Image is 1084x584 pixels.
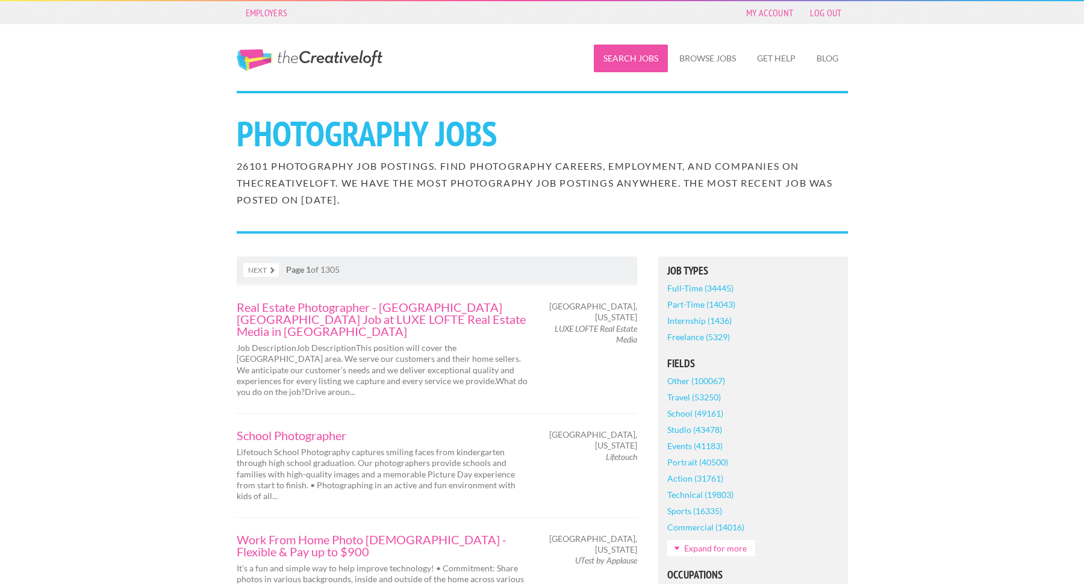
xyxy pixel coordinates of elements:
span: [GEOGRAPHIC_DATA], [US_STATE] [549,429,637,451]
p: Lifetouch School Photography captures smiling faces from kindergarten through high school graduat... [237,447,532,502]
a: Commercial (14016) [667,519,744,535]
a: Expand for more [667,540,755,556]
span: [GEOGRAPHIC_DATA], [US_STATE] [549,301,637,323]
a: Employers [240,4,294,21]
p: Job DescriptionJob DescriptionThis position will cover the [GEOGRAPHIC_DATA] area. We serve our c... [237,343,532,397]
em: UTest by Applause [575,555,637,565]
a: Search Jobs [594,45,668,72]
h2: 26101 Photography job postings. Find Photography careers, employment, and companies on theCreativ... [237,158,848,208]
h1: Photography Jobs [237,116,848,151]
a: Other (100067) [667,373,725,389]
a: Travel (53250) [667,389,721,405]
a: Portrait (40500) [667,454,728,470]
a: Part-Time (14043) [667,296,735,312]
nav: of 1305 [237,256,637,284]
a: My Account [740,4,799,21]
h5: Occupations [667,570,839,580]
a: Freelance (5329) [667,329,730,345]
a: Sports (16335) [667,503,722,519]
a: Events (41183) [667,438,723,454]
a: Browse Jobs [670,45,746,72]
a: Internship (1436) [667,312,732,329]
h5: Fields [667,358,839,369]
a: Action (31761) [667,470,723,486]
a: Blog [807,45,848,72]
a: Log Out [804,4,847,21]
a: Get Help [747,45,805,72]
a: School Photographer [237,429,532,441]
a: The Creative Loft [237,49,382,71]
em: Lifetouch [606,452,637,462]
span: [GEOGRAPHIC_DATA], [US_STATE] [549,533,637,555]
em: LUXE LOFTE Real Estate Media [555,323,637,344]
h5: Job Types [667,266,839,276]
a: School (49161) [667,405,723,421]
strong: Page 1 [286,264,311,275]
a: Real Estate Photographer - [GEOGRAPHIC_DATA] [GEOGRAPHIC_DATA] Job at LUXE LOFTE Real Estate Medi... [237,301,532,337]
a: Technical (19803) [667,486,734,503]
a: Studio (43478) [667,421,722,438]
a: Work From Home Photo [DEMOGRAPHIC_DATA] - Flexible & Pay up to $900 [237,533,532,558]
a: Next [243,263,279,277]
a: Full-Time (34445) [667,280,734,296]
